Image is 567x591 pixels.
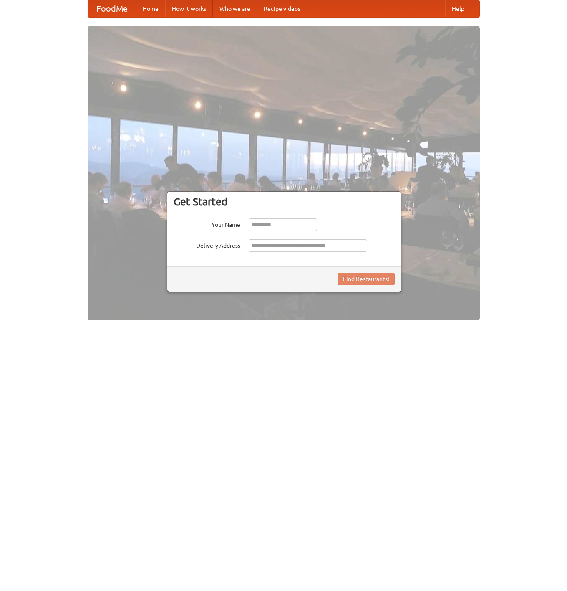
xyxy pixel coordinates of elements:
[174,218,240,229] label: Your Name
[165,0,213,17] a: How it works
[136,0,165,17] a: Home
[213,0,257,17] a: Who we are
[338,273,395,285] button: Find Restaurants!
[174,239,240,250] label: Delivery Address
[445,0,471,17] a: Help
[88,0,136,17] a: FoodMe
[257,0,307,17] a: Recipe videos
[174,195,395,208] h3: Get Started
